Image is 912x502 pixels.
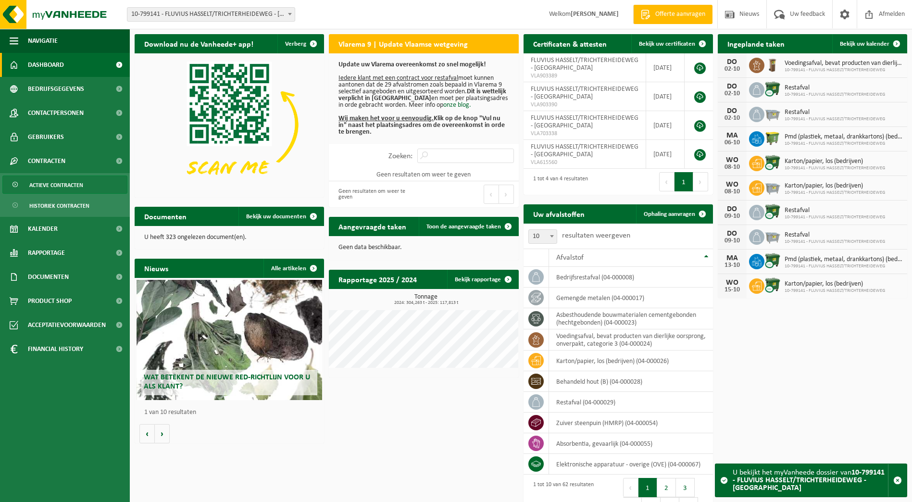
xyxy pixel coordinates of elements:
div: U bekijkt het myVanheede dossier van [733,464,888,497]
a: Bekijk uw documenten [238,207,323,226]
h2: Nieuws [135,259,178,277]
span: 10 [528,229,557,244]
p: 1 van 10 resultaten [144,409,319,416]
span: FLUVIUS HASSELT/TRICHTERHEIDEWEG - [GEOGRAPHIC_DATA] [531,143,638,158]
img: WB-2500-GAL-GY-04 [764,228,781,244]
td: [DATE] [646,53,685,82]
strong: [PERSON_NAME] [571,11,619,18]
p: Geen data beschikbaar. [338,244,509,251]
label: Zoeken: [388,152,412,160]
div: 15-10 [723,287,742,293]
td: behandeld hout (B) (04-000028) [549,371,713,392]
span: 2024: 304,263 t - 2025: 117,813 t [334,301,518,305]
p: U heeft 323 ongelezen document(en). [144,234,314,241]
td: restafval (04-000029) [549,392,713,413]
div: WO [723,156,742,164]
a: onze blog. [443,101,471,109]
b: Dit is wettelijk verplicht in [GEOGRAPHIC_DATA] [338,88,506,102]
div: 1 tot 4 van 4 resultaten [528,171,588,192]
span: 10-799141 - FLUVIUS HASSELT/TRICHTERHEIDEWEG [785,190,885,196]
td: elektronische apparatuur - overige (OVE) (04-000067) [549,454,713,475]
td: [DATE] [646,140,685,169]
a: Bekijk uw kalender [832,34,906,53]
button: Next [693,172,708,191]
button: Verberg [277,34,323,53]
img: WB-0140-HPE-BN-01 [764,56,781,73]
button: 1 [675,172,693,191]
span: VLA615560 [531,159,639,166]
a: Offerte aanvragen [633,5,712,24]
span: FLUVIUS HASSELT/TRICHTERHEIDEWEG - [GEOGRAPHIC_DATA] [531,114,638,129]
span: Rapportage [28,241,65,265]
div: Geen resultaten om weer te geven [334,184,419,205]
span: Bekijk uw certificaten [639,41,695,47]
img: WB-1100-CU [764,277,781,293]
h2: Rapportage 2025 / 2024 [329,270,426,289]
div: WO [723,181,742,188]
span: Historiek contracten [29,197,89,215]
span: Karton/papier, los (bedrijven) [785,158,885,165]
label: resultaten weergeven [562,232,630,239]
img: WB-1100-CU [764,252,781,269]
a: Toon de aangevraagde taken [419,217,518,236]
p: moet kunnen aantonen dat de 29 afvalstromen zoals bepaald in Vlarema 9 selectief aangeboden en ui... [338,62,509,136]
div: MA [723,132,742,139]
span: FLUVIUS HASSELT/TRICHTERHEIDEWEG - [GEOGRAPHIC_DATA] [531,86,638,100]
td: Geen resultaten om weer te geven [329,168,518,181]
span: Product Shop [28,289,72,313]
span: Restafval [785,207,885,214]
td: [DATE] [646,82,685,111]
h2: Certificaten & attesten [524,34,616,53]
button: Previous [623,478,638,497]
button: Previous [659,172,675,191]
span: Offerte aanvragen [653,10,708,19]
div: MA [723,254,742,262]
span: Dashboard [28,53,64,77]
div: DO [723,107,742,115]
div: 08-10 [723,164,742,171]
a: Wat betekent de nieuwe RED-richtlijn voor u als klant? [137,280,322,400]
span: 10-799141 - FLUVIUS HASSELT/TRICHTERHEIDEWEG - HASSELT [127,8,295,21]
span: Documenten [28,265,69,289]
span: 10-799141 - FLUVIUS HASSELT/TRICHTERHEIDEWEG [785,214,885,220]
h2: Download nu de Vanheede+ app! [135,34,263,53]
td: [DATE] [646,111,685,140]
a: Bekijk rapportage [447,270,518,289]
div: 02-10 [723,115,742,122]
button: 3 [676,478,695,497]
div: WO [723,279,742,287]
a: Actieve contracten [2,176,127,194]
img: WB-1100-HPE-GN-50 [764,130,781,146]
button: Next [499,185,514,204]
span: 10-799141 - FLUVIUS HASSELT/TRICHTERHEIDEWEG [785,116,885,122]
span: 10-799141 - FLUVIUS HASSELT/TRICHTERHEIDEWEG [785,141,902,147]
strong: 10-799141 - FLUVIUS HASSELT/TRICHTERHEIDEWEG - [GEOGRAPHIC_DATA] [733,469,885,492]
h2: Ingeplande taken [718,34,794,53]
span: 10-799141 - FLUVIUS HASSELT/TRICHTERHEIDEWEG [785,288,885,294]
span: Wat betekent de nieuwe RED-richtlijn voor u als klant? [144,374,310,390]
h2: Uw afvalstoffen [524,204,594,223]
span: VLA703338 [531,130,639,138]
span: Contracten [28,149,65,173]
div: 08-10 [723,188,742,195]
div: DO [723,58,742,66]
span: Restafval [785,231,885,239]
div: 09-10 [723,238,742,244]
a: Bekijk uw certificaten [631,34,712,53]
span: 10-799141 - FLUVIUS HASSELT/TRICHTERHEIDEWEG [785,67,902,73]
button: 1 [638,478,657,497]
span: Voedingsafval, bevat producten van dierlijke oorsprong, onverpakt, categorie 3 [785,60,902,67]
span: Kalender [28,217,58,241]
span: FLUVIUS HASSELT/TRICHTERHEIDEWEG - [GEOGRAPHIC_DATA] [531,57,638,72]
td: voedingsafval, bevat producten van dierlijke oorsprong, onverpakt, categorie 3 (04-000024) [549,329,713,351]
span: 10-799141 - FLUVIUS HASSELT/TRICHTERHEIDEWEG [785,239,885,245]
button: 2 [657,478,676,497]
b: Klik op de knop "Vul nu in" naast het plaatsingsadres om de overeenkomst in orde te brengen. [338,115,505,136]
div: DO [723,230,742,238]
button: Vorige [139,424,155,443]
img: WB-1100-CU [764,154,781,171]
td: karton/papier, los (bedrijven) (04-000026) [549,351,713,371]
span: Actieve contracten [29,176,83,194]
span: Bekijk uw documenten [246,213,306,220]
span: 10-799141 - FLUVIUS HASSELT/TRICHTERHEIDEWEG [785,264,902,269]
